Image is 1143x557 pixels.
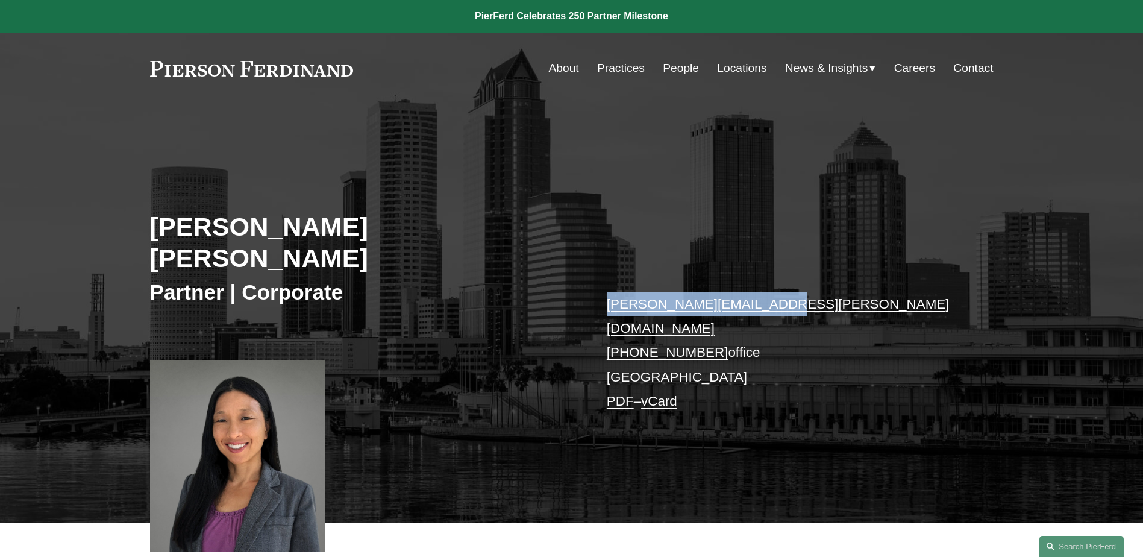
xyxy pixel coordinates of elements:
[607,292,958,414] p: office [GEOGRAPHIC_DATA] –
[597,57,645,80] a: Practices
[607,394,634,409] a: PDF
[641,394,677,409] a: vCard
[150,211,572,274] h2: [PERSON_NAME] [PERSON_NAME]
[785,57,876,80] a: folder dropdown
[894,57,935,80] a: Careers
[150,279,572,306] h3: Partner | Corporate
[607,297,950,336] a: [PERSON_NAME][EMAIL_ADDRESS][PERSON_NAME][DOMAIN_NAME]
[607,345,728,360] a: [PHONE_NUMBER]
[1039,536,1124,557] a: Search this site
[717,57,766,80] a: Locations
[953,57,993,80] a: Contact
[663,57,699,80] a: People
[785,58,868,79] span: News & Insights
[549,57,579,80] a: About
